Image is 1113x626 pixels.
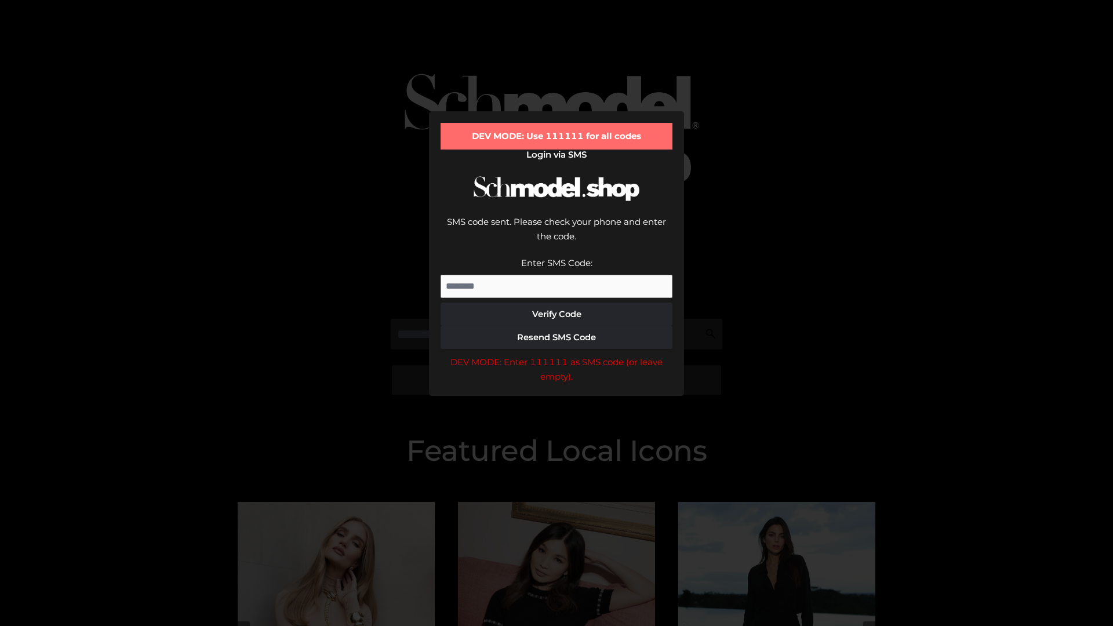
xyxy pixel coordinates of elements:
[441,150,672,160] h2: Login via SMS
[521,257,592,268] label: Enter SMS Code:
[441,303,672,326] button: Verify Code
[441,326,672,349] button: Resend SMS Code
[470,166,643,212] img: Schmodel Logo
[441,214,672,256] div: SMS code sent. Please check your phone and enter the code.
[441,123,672,150] div: DEV MODE: Use 111111 for all codes
[441,355,672,384] div: DEV MODE: Enter 111111 as SMS code (or leave empty).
